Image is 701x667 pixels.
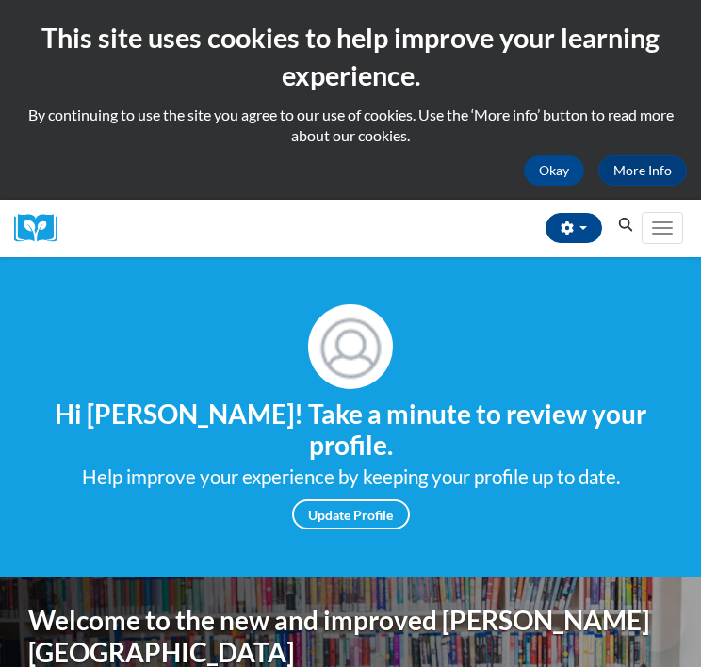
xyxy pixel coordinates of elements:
[640,200,687,257] div: Main menu
[524,155,584,186] button: Okay
[598,155,687,186] a: More Info
[308,304,393,389] img: Profile Image
[14,214,71,243] a: Cox Campus
[14,19,687,95] h2: This site uses cookies to help improve your learning experience.
[626,592,686,652] iframe: Button to launch messaging window
[292,499,410,529] a: Update Profile
[14,399,687,462] h4: Hi [PERSON_NAME]! Take a minute to review your profile.
[14,214,71,243] img: Logo brand
[14,105,687,146] p: By continuing to use the site you agree to our use of cookies. Use the ‘More info’ button to read...
[611,214,640,236] button: Search
[14,462,687,493] div: Help improve your experience by keeping your profile up to date.
[546,213,602,243] button: Account Settings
